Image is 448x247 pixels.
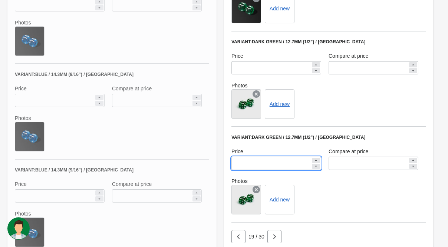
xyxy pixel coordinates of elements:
[231,134,426,140] div: Variant: Dark Green / 12.7mm (1/2”) / [GEOGRAPHIC_DATA]
[231,52,243,60] label: Price
[7,217,31,240] iframe: chat widget
[231,148,243,155] label: Price
[231,39,426,45] div: Variant: Dark Green / 12.7mm (1/2”) / [GEOGRAPHIC_DATA]
[270,6,290,11] button: Add new
[329,52,368,60] label: Compare at price
[248,234,264,240] span: 19 / 30
[270,197,290,203] button: Add new
[231,177,426,185] label: Photos
[231,82,426,89] label: Photos
[270,101,290,107] button: Add new
[329,148,368,155] label: Compare at price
